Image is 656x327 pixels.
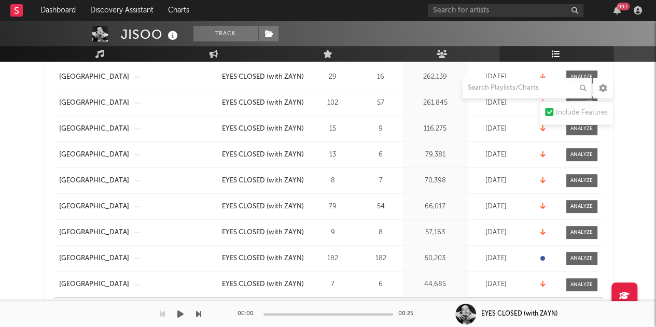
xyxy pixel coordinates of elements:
div: 99 + [617,3,630,10]
div: 50,203 [406,253,465,264]
a: [GEOGRAPHIC_DATA] [59,253,129,264]
div: 8 [310,176,356,186]
div: [DATE] [470,124,522,134]
div: 66,017 [406,202,465,212]
div: 57 [361,98,400,108]
div: Include Features [556,107,608,119]
a: EYES CLOSED (with ZAYN) [222,98,304,108]
a: [GEOGRAPHIC_DATA] [59,202,129,212]
div: JISOO [121,26,180,43]
div: 57,163 [406,228,465,238]
div: 79,381 [406,150,465,160]
div: 9 [361,124,400,134]
div: 54 [361,202,400,212]
div: 16 [361,72,400,82]
div: 6 [361,150,400,160]
div: [DATE] [470,98,522,108]
div: 102 [310,98,356,108]
button: 99+ [613,6,621,15]
div: 262,139 [406,72,465,82]
a: EYES CLOSED (with ZAYN) [222,279,304,290]
a: EYES CLOSED (with ZAYN) [222,124,304,134]
div: 00:00 [238,308,258,320]
div: 116,275 [406,124,465,134]
a: [GEOGRAPHIC_DATA] [59,176,129,186]
a: [GEOGRAPHIC_DATA] [59,124,129,134]
a: EYES CLOSED (with ZAYN) [222,228,304,238]
div: 15 [310,124,356,134]
div: 8 [361,228,400,238]
a: EYES CLOSED (with ZAYN) [222,176,304,186]
div: 7 [361,176,400,186]
a: EYES CLOSED (with ZAYN) [222,202,304,212]
a: [GEOGRAPHIC_DATA] [59,98,129,108]
div: [DATE] [470,72,522,82]
a: EYES CLOSED (with ZAYN) [222,253,304,264]
a: [GEOGRAPHIC_DATA] [59,279,129,290]
div: 70,398 [406,176,465,186]
div: 79 [310,202,356,212]
button: Track [193,26,258,41]
div: 13 [310,150,356,160]
div: 7 [310,279,356,290]
div: [DATE] [470,176,522,186]
a: [GEOGRAPHIC_DATA] [59,72,129,82]
div: [DATE] [470,228,522,238]
div: 29 [310,72,356,82]
div: 182 [361,253,400,264]
a: EYES CLOSED (with ZAYN) [222,150,304,160]
a: EYES CLOSED (with ZAYN) [222,72,304,82]
input: Search Playlists/Charts [462,78,592,98]
div: [DATE] [470,279,522,290]
div: [DATE] [470,253,522,264]
div: 261,845 [406,98,465,108]
div: 9 [310,228,356,238]
div: 182 [310,253,356,264]
input: Search for artists [428,4,583,17]
div: [DATE] [470,202,522,212]
div: 6 [361,279,400,290]
div: 00:25 [398,308,419,320]
a: [GEOGRAPHIC_DATA] [59,150,129,160]
div: [DATE] [470,150,522,160]
a: [GEOGRAPHIC_DATA] [59,228,129,238]
div: EYES CLOSED (with ZAYN) [481,309,558,319]
div: 44,685 [406,279,465,290]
